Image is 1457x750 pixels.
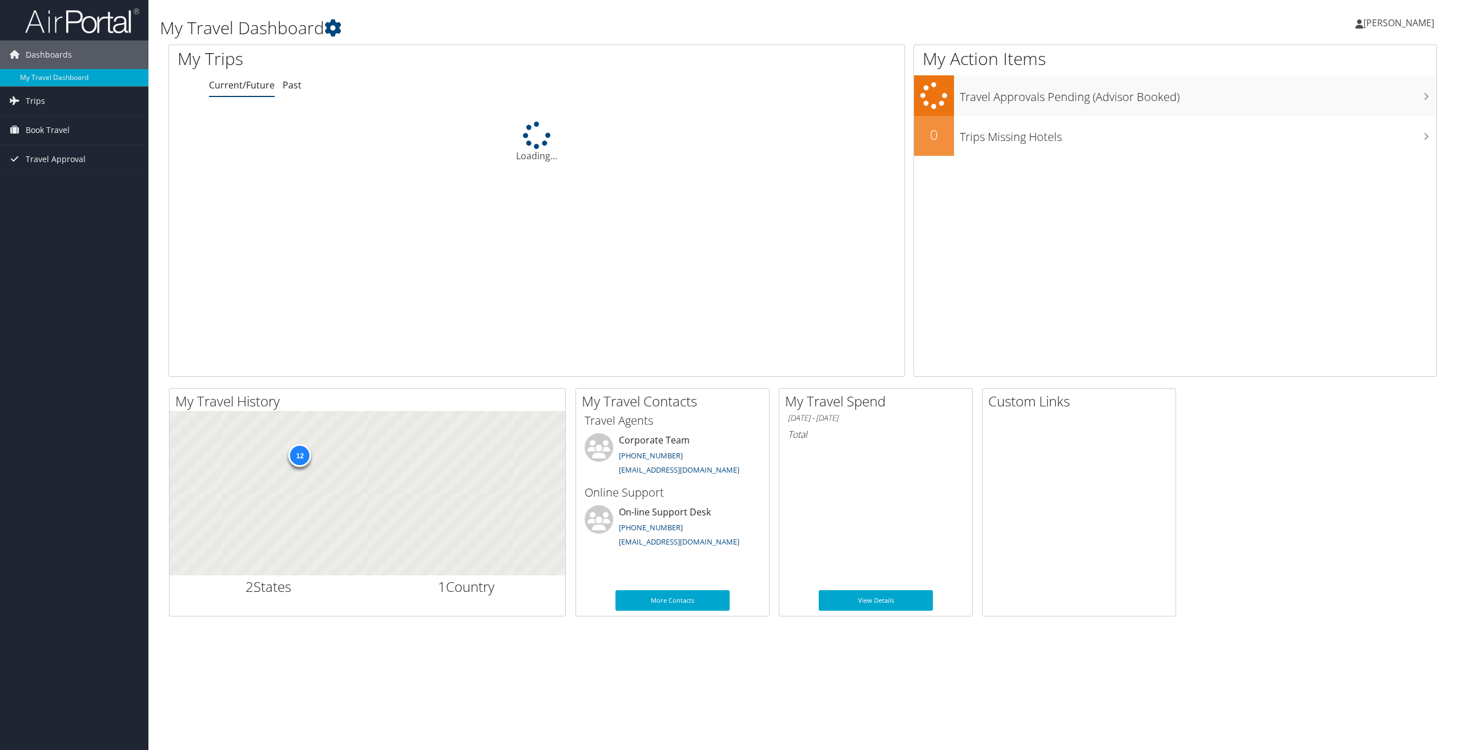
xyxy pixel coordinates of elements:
div: 12 [288,443,311,466]
a: 0Trips Missing Hotels [914,116,1436,156]
span: Dashboards [26,41,72,69]
h3: Trips Missing Hotels [960,123,1436,145]
a: [PERSON_NAME] [1355,6,1446,40]
a: Current/Future [209,79,275,91]
div: Loading... [169,122,904,163]
h3: Travel Approvals Pending (Advisor Booked) [960,83,1436,105]
span: Trips [26,87,45,115]
h2: States [178,577,359,596]
h1: My Trips [178,47,589,71]
h2: Country [376,577,557,596]
a: More Contacts [615,590,730,611]
h3: Online Support [585,485,760,501]
h2: My Travel Spend [785,392,972,411]
h1: My Action Items [914,47,1436,71]
a: [EMAIL_ADDRESS][DOMAIN_NAME] [619,537,739,547]
h6: [DATE] - [DATE] [788,413,964,424]
span: [PERSON_NAME] [1363,17,1434,29]
a: [PHONE_NUMBER] [619,450,683,461]
h3: Travel Agents [585,413,760,429]
h2: My Travel Contacts [582,392,769,411]
span: 1 [438,577,446,596]
li: On-line Support Desk [579,505,766,552]
a: [PHONE_NUMBER] [619,522,683,533]
a: [EMAIL_ADDRESS][DOMAIN_NAME] [619,465,739,475]
h2: 0 [914,125,954,144]
li: Corporate Team [579,433,766,480]
span: Travel Approval [26,145,86,174]
span: 2 [245,577,253,596]
h2: My Travel History [175,392,565,411]
a: Past [283,79,301,91]
a: Travel Approvals Pending (Advisor Booked) [914,75,1436,116]
a: View Details [819,590,933,611]
h6: Total [788,428,964,441]
h1: My Travel Dashboard [160,16,1017,40]
img: airportal-logo.png [25,7,139,34]
h2: Custom Links [988,392,1176,411]
span: Book Travel [26,116,70,144]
